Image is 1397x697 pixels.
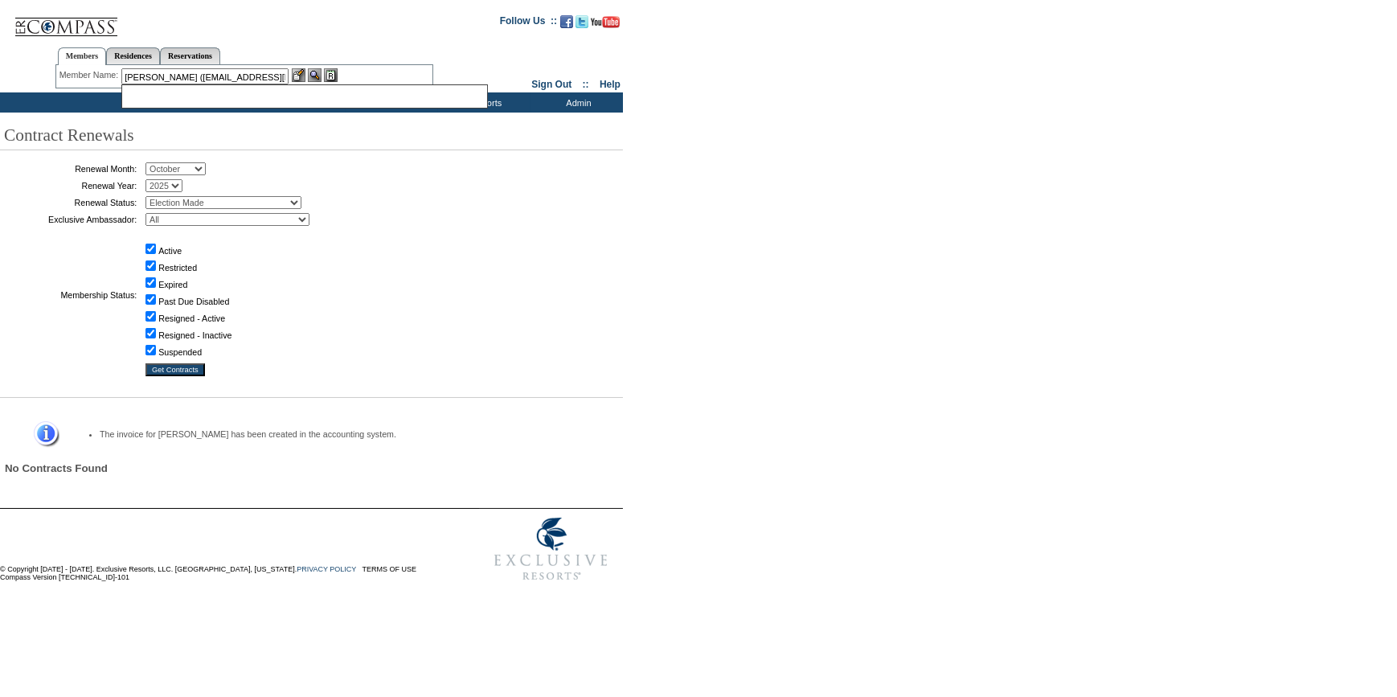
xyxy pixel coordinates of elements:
[158,246,182,256] label: Active
[308,68,322,82] img: View
[158,314,225,323] label: Resigned - Active
[158,263,197,273] label: Restricted
[363,565,417,573] a: TERMS OF USE
[158,347,202,357] label: Suspended
[59,68,121,82] div: Member Name:
[4,213,137,226] td: Exclusive Ambassador:
[4,196,137,209] td: Renewal Status:
[4,179,137,192] td: Renewal Year:
[560,15,573,28] img: Become our fan on Facebook
[158,280,187,289] label: Expired
[560,20,573,30] a: Become our fan on Facebook
[160,47,220,64] a: Reservations
[5,462,108,474] span: No Contracts Found
[500,14,557,33] td: Follow Us ::
[591,16,620,28] img: Subscribe to our YouTube Channel
[4,230,137,359] td: Membership Status:
[158,297,229,306] label: Past Due Disabled
[576,15,588,28] img: Follow us on Twitter
[600,79,621,90] a: Help
[100,429,594,439] li: The invoice for [PERSON_NAME] has been created in the accounting system.
[531,92,623,113] td: Admin
[297,565,356,573] a: PRIVACY POLICY
[14,4,118,37] img: Compass Home
[158,330,231,340] label: Resigned - Inactive
[479,509,623,589] img: Exclusive Resorts
[292,68,305,82] img: b_edit.gif
[324,68,338,82] img: Reservations
[106,47,160,64] a: Residences
[4,162,137,175] td: Renewal Month:
[583,79,589,90] span: ::
[58,47,107,65] a: Members
[23,421,59,448] img: Information Message
[591,20,620,30] a: Subscribe to our YouTube Channel
[576,20,588,30] a: Follow us on Twitter
[145,363,205,376] input: Get Contracts
[531,79,571,90] a: Sign Out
